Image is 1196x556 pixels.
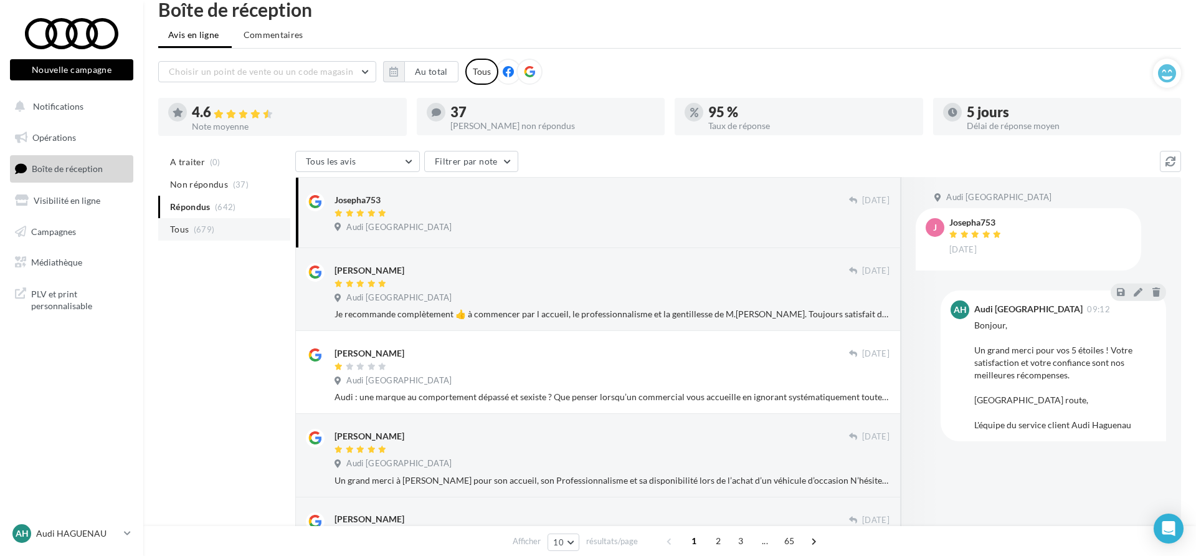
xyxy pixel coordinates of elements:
span: Opérations [32,132,76,143]
button: Au total [404,61,458,82]
span: A traiter [170,156,205,168]
span: 3 [731,531,751,551]
div: Bonjour, Un grand merci pour vos 5 étoiles ! Votre satisfaction et votre confiance sont nos meill... [974,319,1156,431]
span: Afficher [513,535,541,547]
div: Je recommande complètement 👍 à commencer par l accueil, le professionnalisme et la gentillesse de... [335,308,890,320]
button: Notifications [7,93,131,120]
a: PLV et print personnalisable [7,280,136,317]
div: Josepha753 [949,218,1004,227]
div: [PERSON_NAME] [335,430,404,443]
a: Campagnes [7,219,136,245]
div: Audi [GEOGRAPHIC_DATA] [974,305,1083,314]
span: Notifications [33,101,83,112]
button: Choisir un point de vente ou un code magasin [158,61,376,82]
span: (0) [210,157,221,167]
span: [DATE] [949,244,977,256]
div: 4.6 [192,105,397,120]
div: [PERSON_NAME] [335,264,404,277]
div: Délai de réponse moyen [967,122,1172,130]
span: (37) [233,180,249,189]
span: Visibilité en ligne [34,195,100,206]
span: (679) [194,224,215,234]
button: Filtrer par note [424,151,518,172]
span: [DATE] [862,515,890,526]
span: AH [954,304,967,316]
span: résultats/page [586,535,638,547]
span: Audi [GEOGRAPHIC_DATA] [346,292,452,304]
span: [DATE] [862,348,890,360]
span: Tous les avis [306,156,356,166]
a: Boîte de réception [7,155,136,182]
button: Nouvelle campagne [10,59,133,80]
div: Tous [465,59,498,85]
span: Choisir un point de vente ou un code magasin [169,66,353,77]
span: [DATE] [862,431,890,443]
p: Audi HAGUENAU [36,527,119,540]
span: [DATE] [862,195,890,206]
span: PLV et print personnalisable [31,285,128,312]
span: 1 [684,531,704,551]
span: 09:12 [1087,305,1110,314]
div: 95 % [708,105,913,119]
span: Audi [GEOGRAPHIC_DATA] [346,222,452,233]
span: J [933,221,937,234]
div: Note moyenne [192,122,397,131]
div: 37 [450,105,655,119]
button: 10 [548,534,579,551]
div: [PERSON_NAME] non répondus [450,122,655,130]
span: Audi [GEOGRAPHIC_DATA] [346,458,452,469]
div: Un grand merci à [PERSON_NAME] pour son accueil, son Professionnalisme et sa disponibilité lors d... [335,474,890,487]
div: Josepha753 [335,194,381,206]
a: AH Audi HAGUENAU [10,522,133,545]
button: Au total [383,61,458,82]
div: [PERSON_NAME] [335,513,404,525]
span: ... [755,531,775,551]
span: [DATE] [862,266,890,277]
span: 10 [553,537,564,547]
span: AH [16,527,29,540]
span: Commentaires [244,29,303,41]
span: 2 [708,531,728,551]
div: [PERSON_NAME] [335,347,404,360]
span: Audi [GEOGRAPHIC_DATA] [946,192,1051,203]
span: Boîte de réception [32,163,103,174]
div: Audi : une marque au comportement dépassé et sexiste ? Que penser lorsqu’un commercial vous accue... [335,391,890,403]
a: Opérations [7,125,136,151]
span: Audi [GEOGRAPHIC_DATA] [346,375,452,386]
span: Campagnes [31,226,76,236]
a: Médiathèque [7,249,136,276]
div: Open Intercom Messenger [1154,514,1184,544]
a: Visibilité en ligne [7,188,136,214]
span: Non répondus [170,178,228,191]
span: 65 [779,531,800,551]
div: Taux de réponse [708,122,913,130]
span: Tous [170,223,189,236]
button: Tous les avis [295,151,420,172]
div: 5 jours [967,105,1172,119]
span: Médiathèque [31,257,82,267]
